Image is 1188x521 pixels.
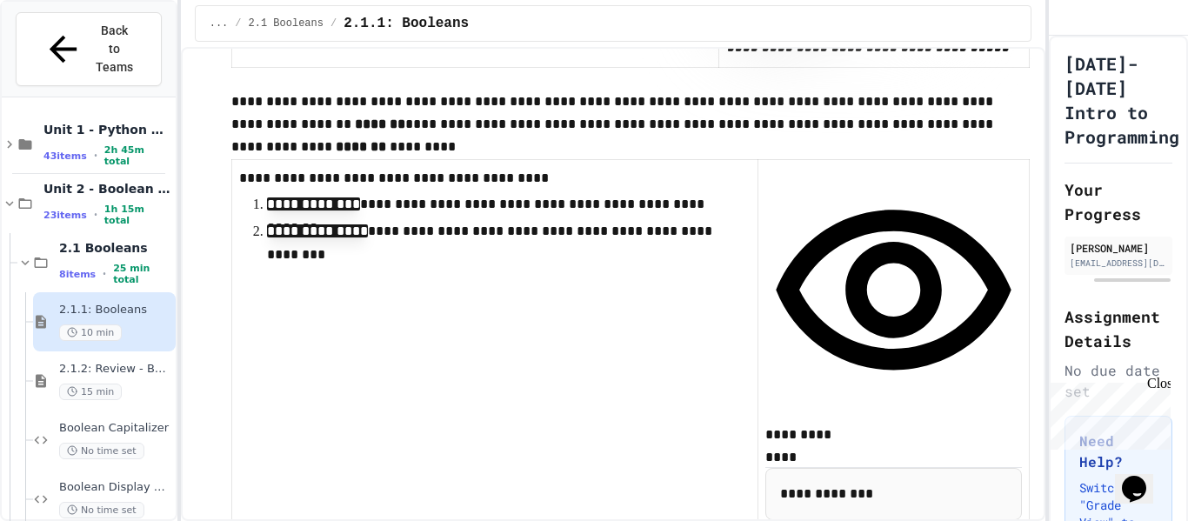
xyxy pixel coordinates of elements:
[1065,177,1172,226] h2: Your Progress
[59,480,172,495] span: Boolean Display Board
[59,240,172,256] span: 2.1 Booleans
[1079,431,1158,472] h3: Need Help?
[104,144,172,167] span: 2h 45m total
[1070,240,1167,256] div: [PERSON_NAME]
[330,17,337,30] span: /
[1070,257,1167,270] div: [EMAIL_ADDRESS][DOMAIN_NAME]
[43,150,87,162] span: 43 items
[1044,376,1171,450] iframe: chat widget
[59,384,122,400] span: 15 min
[59,362,172,377] span: 2.1.2: Review - Booleans
[235,17,241,30] span: /
[43,181,172,197] span: Unit 2 - Boolean Expressions and If Statements
[94,149,97,163] span: •
[7,7,120,110] div: Chat with us now!Close
[59,443,144,459] span: No time set
[113,263,172,285] span: 25 min total
[59,502,144,518] span: No time set
[1065,51,1179,149] h1: [DATE]-[DATE] Intro to Programming
[249,17,324,30] span: 2.1 Booleans
[59,269,96,280] span: 8 items
[1065,360,1172,402] div: No due date set
[16,12,162,86] button: Back to Teams
[94,22,135,77] span: Back to Teams
[59,421,172,436] span: Boolean Capitalizer
[59,324,122,341] span: 10 min
[210,17,229,30] span: ...
[104,204,172,226] span: 1h 15m total
[1115,451,1171,504] iframe: chat widget
[344,13,469,34] span: 2.1.1: Booleans
[43,122,172,137] span: Unit 1 - Python Basics
[103,267,106,281] span: •
[94,208,97,222] span: •
[59,303,172,317] span: 2.1.1: Booleans
[43,210,87,221] span: 23 items
[1065,304,1172,353] h2: Assignment Details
